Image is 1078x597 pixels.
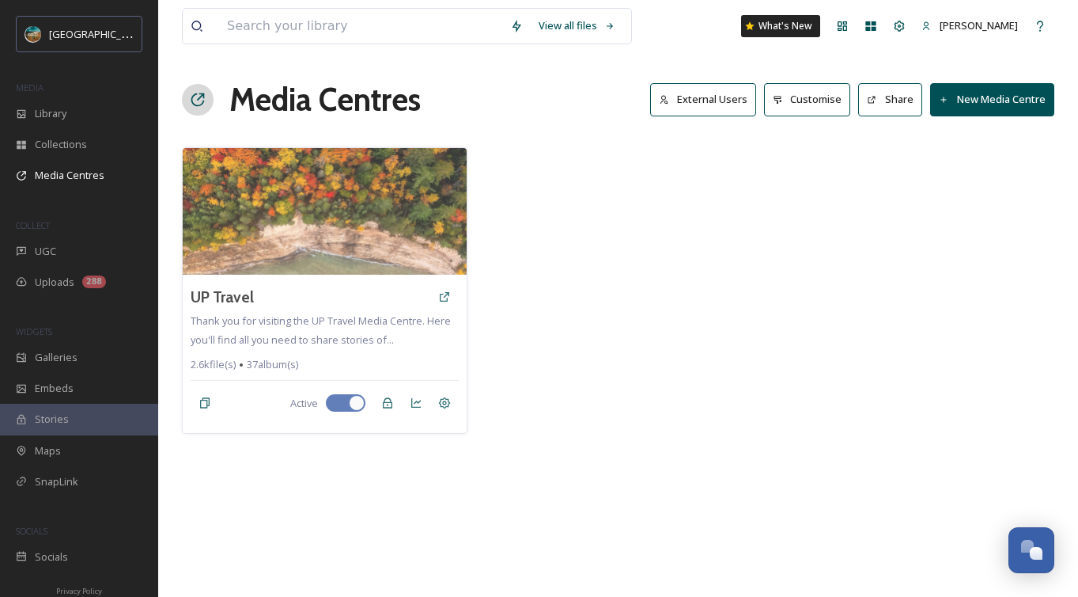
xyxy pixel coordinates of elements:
span: SnapLink [35,474,78,489]
span: [GEOGRAPHIC_DATA][US_STATE] [49,26,203,41]
a: [PERSON_NAME] [913,10,1026,41]
a: Customise [764,83,859,116]
span: Collections [35,137,87,152]
button: Share [858,83,922,116]
span: [PERSON_NAME] [940,18,1018,32]
span: Socials [35,549,68,565]
button: Open Chat [1008,527,1054,573]
span: Media Centres [35,168,104,183]
img: 80eeb904-0da7-2539-d629-d0b5fce5b71c.jpg [183,148,467,275]
span: 37 album(s) [247,357,298,372]
button: External Users [650,83,756,116]
span: Maps [35,443,61,458]
span: Uploads [35,275,74,290]
span: SOCIALS [16,525,47,537]
a: What's New [741,15,820,37]
span: UGC [35,244,56,259]
input: Search your library [219,9,502,44]
h1: Media Centres [229,76,421,124]
span: Library [35,106,66,121]
span: MEDIA [16,82,43,93]
a: UP Travel [191,286,254,309]
span: 2.6k file(s) [191,357,236,372]
img: Snapsea%20Profile.jpg [25,26,41,42]
span: Privacy Policy [56,586,102,596]
span: Stories [35,412,69,427]
span: Galleries [35,350,78,365]
a: External Users [650,83,764,116]
button: New Media Centre [930,83,1054,116]
span: WIDGETS [16,325,52,337]
span: Embeds [35,381,74,396]
button: Customise [764,83,851,116]
a: View all files [531,10,623,41]
div: 288 [82,276,106,288]
span: Thank you for visiting the UP Travel Media Centre. Here you'll find all you need to share stories... [191,314,451,347]
span: COLLECT [16,219,50,231]
span: Active [290,396,318,411]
